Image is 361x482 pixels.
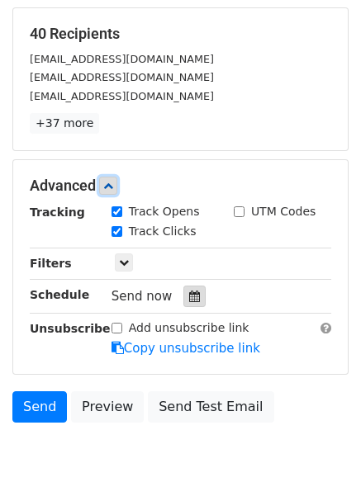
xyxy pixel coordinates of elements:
[30,53,214,65] small: [EMAIL_ADDRESS][DOMAIN_NAME]
[30,90,214,102] small: [EMAIL_ADDRESS][DOMAIN_NAME]
[30,71,214,83] small: [EMAIL_ADDRESS][DOMAIN_NAME]
[30,322,111,335] strong: Unsubscribe
[278,403,361,482] iframe: Chat Widget
[30,113,99,134] a: +37 more
[30,257,72,270] strong: Filters
[251,203,316,220] label: UTM Codes
[30,177,331,195] h5: Advanced
[30,288,89,301] strong: Schedule
[148,391,273,423] a: Send Test Email
[12,391,67,423] a: Send
[30,25,331,43] h5: 40 Recipients
[129,319,249,337] label: Add unsubscribe link
[71,391,144,423] a: Preview
[112,289,173,304] span: Send now
[30,206,85,219] strong: Tracking
[129,203,200,220] label: Track Opens
[112,341,260,356] a: Copy unsubscribe link
[129,223,197,240] label: Track Clicks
